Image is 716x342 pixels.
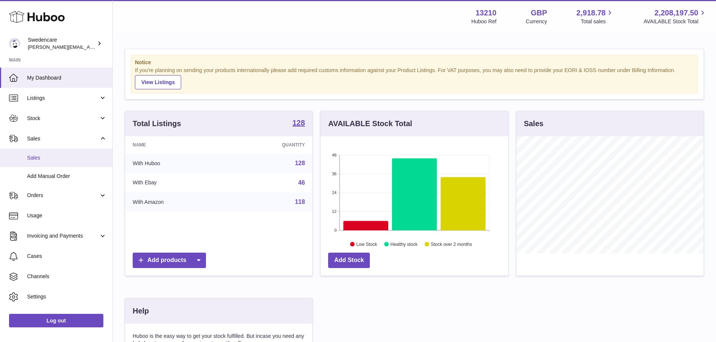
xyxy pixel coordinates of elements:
span: Settings [27,293,107,300]
a: 46 [298,179,305,186]
h3: Sales [524,119,543,129]
a: 2,918.78 Total sales [577,8,615,25]
text: Healthy stock [391,241,418,247]
td: With Huboo [125,154,228,173]
div: If you're planning on sending your products internationally please add required customs informati... [135,67,694,89]
span: Cases [27,253,107,260]
a: Add Stock [328,253,370,268]
span: Invoicing and Payments [27,232,99,240]
span: 2,208,197.50 [654,8,698,18]
strong: Notice [135,59,694,66]
h3: Help [133,306,149,316]
a: View Listings [135,75,181,89]
span: [PERSON_NAME][EMAIL_ADDRESS][DOMAIN_NAME] [28,44,151,50]
a: Log out [9,314,103,327]
a: 118 [295,199,305,205]
span: AVAILABLE Stock Total [643,18,707,25]
span: Add Manual Order [27,173,107,180]
img: rebecca.fall@swedencare.co.uk [9,38,20,49]
span: Total sales [581,18,614,25]
a: 128 [292,119,305,128]
strong: GBP [531,8,547,18]
span: Listings [27,95,99,102]
a: 128 [295,160,305,166]
div: Currency [526,18,547,25]
div: Huboo Ref [471,18,497,25]
h3: Total Listings [133,119,181,129]
strong: 13210 [475,8,497,18]
text: 24 [332,190,337,195]
span: Usage [27,212,107,219]
span: Orders [27,192,99,199]
th: Quantity [228,136,313,154]
span: 2,918.78 [577,8,606,18]
h3: AVAILABLE Stock Total [328,119,412,129]
span: Stock [27,115,99,122]
text: 48 [332,153,337,157]
div: Swedencare [28,36,95,51]
span: Sales [27,135,99,142]
span: Sales [27,154,107,161]
strong: 128 [292,119,305,127]
span: Channels [27,273,107,280]
text: Stock over 2 months [431,241,472,247]
text: Low Stock [356,241,377,247]
span: My Dashboard [27,74,107,81]
td: With Amazon [125,192,228,212]
text: 0 [335,228,337,232]
text: 12 [332,209,337,214]
text: 36 [332,172,337,176]
th: Name [125,136,228,154]
a: Add products [133,253,206,268]
td: With Ebay [125,173,228,193]
a: 2,208,197.50 AVAILABLE Stock Total [643,8,707,25]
